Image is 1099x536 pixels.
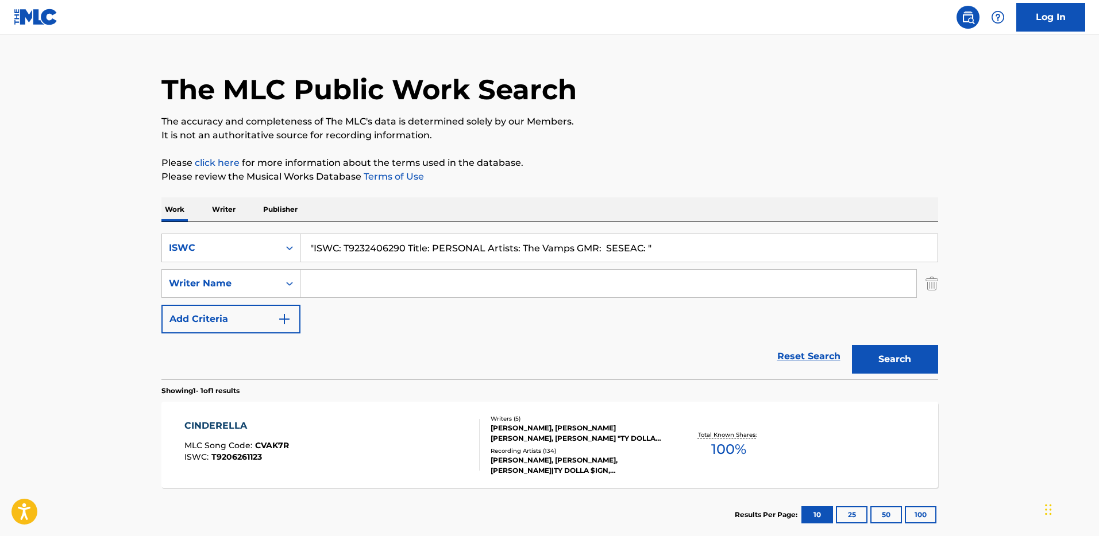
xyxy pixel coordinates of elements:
button: Add Criteria [161,305,300,333]
p: Writer [209,197,239,222]
a: click here [195,157,240,168]
div: Writers ( 5 ) [491,414,664,423]
span: CVAK7R [255,440,289,450]
h1: The MLC Public Work Search [161,72,577,107]
a: CINDERELLAMLC Song Code:CVAK7RISWC:T9206261123Writers (5)[PERSON_NAME], [PERSON_NAME] [PERSON_NAM... [161,402,938,488]
button: 50 [870,506,902,523]
span: ISWC : [184,452,211,462]
p: The accuracy and completeness of The MLC's data is determined solely by our Members. [161,115,938,129]
img: 9d2ae6d4665cec9f34b9.svg [277,312,291,326]
span: T9206261123 [211,452,262,462]
p: It is not an authoritative source for recording information. [161,129,938,142]
div: [PERSON_NAME], [PERSON_NAME] [PERSON_NAME], [PERSON_NAME] "TY DOLLA SIGN" [PERSON_NAME] [PERSON_N... [491,423,664,444]
div: ISWC [169,241,272,255]
a: Reset Search [772,344,846,369]
a: Public Search [957,6,980,29]
div: CINDERELLA [184,419,289,433]
p: Please for more information about the terms used in the database. [161,156,938,170]
iframe: Chat Widget [1042,481,1099,536]
a: Terms of Use [361,171,424,182]
form: Search Form [161,234,938,379]
div: Writer Name [169,277,272,290]
a: Log In [1016,3,1085,32]
button: Search [852,345,938,374]
p: Showing 1 - 1 of 1 results [161,386,240,396]
img: search [961,10,975,24]
button: 100 [905,506,936,523]
span: MLC Song Code : [184,440,255,450]
div: Help [986,6,1009,29]
div: Recording Artists ( 134 ) [491,446,664,455]
button: 25 [836,506,867,523]
p: Results Per Page: [735,510,800,520]
button: 10 [801,506,833,523]
span: 100 % [711,439,746,460]
p: Total Known Shares: [698,430,759,439]
img: Delete Criterion [926,269,938,298]
p: Please review the Musical Works Database [161,170,938,184]
div: Drag [1045,492,1052,527]
p: Work [161,197,188,222]
p: Publisher [260,197,301,222]
img: help [991,10,1005,24]
div: [PERSON_NAME], [PERSON_NAME], [PERSON_NAME]|TY DOLLA $IGN, [PERSON_NAME], [PERSON_NAME] [491,455,664,476]
img: MLC Logo [14,9,58,25]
